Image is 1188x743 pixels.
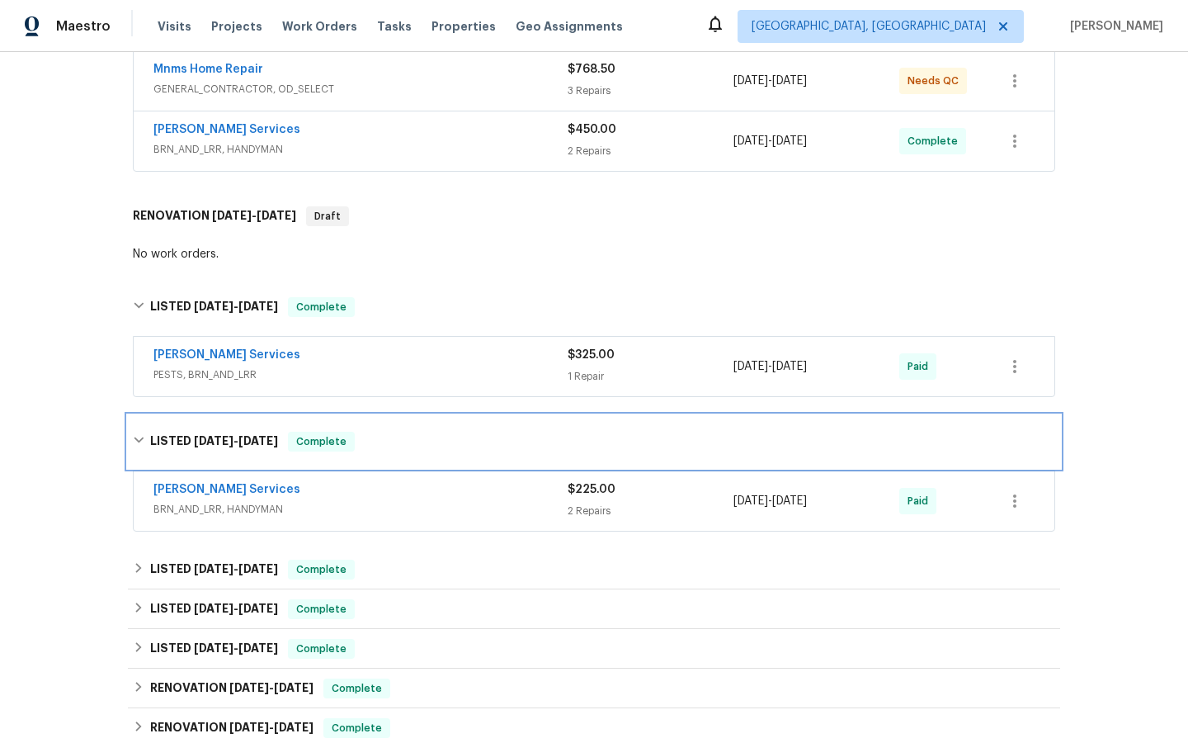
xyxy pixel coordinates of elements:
[229,682,269,693] span: [DATE]
[229,722,313,733] span: -
[290,433,353,450] span: Complete
[431,18,496,35] span: Properties
[153,81,568,97] span: GENERAL_CONTRACTOR, OD_SELECT
[153,141,568,158] span: BRN_AND_LRR, HANDYMAN
[150,599,278,619] h6: LISTED
[568,349,615,361] span: $325.00
[516,18,623,35] span: Geo Assignments
[194,603,233,614] span: [DATE]
[238,563,278,575] span: [DATE]
[150,639,278,659] h6: LISTED
[733,75,768,87] span: [DATE]
[325,720,389,736] span: Complete
[194,301,233,312] span: [DATE]
[194,563,278,575] span: -
[153,64,263,75] a: Mnms Home Repair
[153,501,568,518] span: BRN_AND_LRR, HANDYMAN
[133,246,1055,263] div: No work orders.
[153,124,300,135] a: [PERSON_NAME] Services
[238,435,278,447] span: [DATE]
[772,75,807,87] span: [DATE]
[752,18,986,35] span: [GEOGRAPHIC_DATA], [GEOGRAPHIC_DATA]
[133,206,296,226] h6: RENOVATION
[194,603,278,614] span: -
[772,361,807,372] span: [DATE]
[128,589,1060,629] div: LISTED [DATE]-[DATE]Complete
[128,629,1060,669] div: LISTED [DATE]-[DATE]Complete
[150,432,278,452] h6: LISTED
[733,133,807,149] span: -
[568,64,615,75] span: $768.50
[194,642,233,654] span: [DATE]
[568,124,616,135] span: $450.00
[128,190,1060,243] div: RENOVATION [DATE]-[DATE]Draft
[1063,18,1163,35] span: [PERSON_NAME]
[238,603,278,614] span: [DATE]
[153,484,300,495] a: [PERSON_NAME] Services
[733,493,807,509] span: -
[325,680,389,697] span: Complete
[907,73,965,89] span: Needs QC
[212,210,252,221] span: [DATE]
[290,641,353,657] span: Complete
[238,642,278,654] span: [DATE]
[772,135,807,147] span: [DATE]
[568,368,733,385] div: 1 Repair
[150,297,278,317] h6: LISTED
[733,73,807,89] span: -
[377,21,412,32] span: Tasks
[194,435,233,447] span: [DATE]
[150,679,313,698] h6: RENOVATION
[282,18,357,35] span: Work Orders
[211,18,262,35] span: Projects
[194,435,278,447] span: -
[128,669,1060,708] div: RENOVATION [DATE]-[DATE]Complete
[229,682,313,693] span: -
[907,493,935,509] span: Paid
[212,210,296,221] span: -
[257,210,296,221] span: [DATE]
[733,495,768,507] span: [DATE]
[772,495,807,507] span: [DATE]
[194,563,233,575] span: [DATE]
[194,642,278,654] span: -
[153,367,568,383] span: PESTS, BRN_AND_LRR
[128,415,1060,468] div: LISTED [DATE]-[DATE]Complete
[150,560,278,580] h6: LISTED
[153,349,300,361] a: [PERSON_NAME] Services
[907,133,964,149] span: Complete
[158,18,191,35] span: Visits
[568,503,733,519] div: 2 Repairs
[128,281,1060,334] div: LISTED [DATE]-[DATE]Complete
[733,358,807,375] span: -
[290,299,353,315] span: Complete
[308,208,347,225] span: Draft
[568,83,733,99] div: 3 Repairs
[733,361,768,372] span: [DATE]
[274,722,313,733] span: [DATE]
[568,143,733,159] div: 2 Repairs
[128,550,1060,589] div: LISTED [DATE]-[DATE]Complete
[150,718,313,738] h6: RENOVATION
[907,358,935,375] span: Paid
[733,135,768,147] span: [DATE]
[194,301,278,312] span: -
[290,561,353,578] span: Complete
[229,722,269,733] span: [DATE]
[274,682,313,693] span: [DATE]
[238,301,278,312] span: [DATE]
[290,601,353,618] span: Complete
[568,484,615,495] span: $225.00
[56,18,111,35] span: Maestro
